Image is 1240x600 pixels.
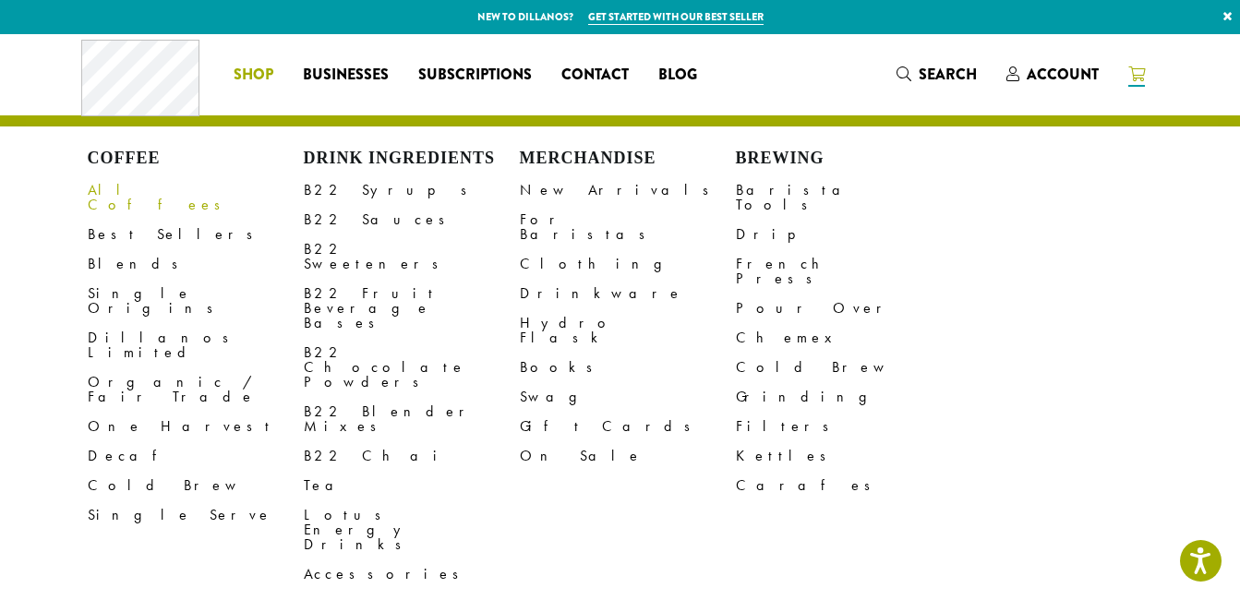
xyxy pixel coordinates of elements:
a: Lotus Energy Drinks [304,500,520,559]
span: Subscriptions [418,64,532,87]
a: B22 Blender Mixes [304,397,520,441]
a: Books [520,353,736,382]
a: Organic / Fair Trade [88,367,304,412]
span: Shop [234,64,273,87]
a: Drinkware [520,279,736,308]
span: Account [1027,64,1099,85]
span: Blog [658,64,697,87]
a: B22 Chai [304,441,520,471]
a: B22 Sweeteners [304,234,520,279]
span: Search [919,64,977,85]
a: Clothing [520,249,736,279]
a: Carafes [736,471,952,500]
a: Tea [304,471,520,500]
a: Single Serve [88,500,304,530]
a: Decaf [88,441,304,471]
a: Best Sellers [88,220,304,249]
a: Shop [219,60,288,90]
a: Chemex [736,323,952,353]
a: Cold Brew [736,353,952,382]
a: B22 Sauces [304,205,520,234]
a: All Coffees [88,175,304,220]
a: For Baristas [520,205,736,249]
a: Cold Brew [88,471,304,500]
a: Dillanos Limited [88,323,304,367]
a: Pour Over [736,294,952,323]
a: New Arrivals [520,175,736,205]
a: One Harvest [88,412,304,441]
h4: Drink Ingredients [304,149,520,169]
a: Blends [88,249,304,279]
a: Filters [736,412,952,441]
h4: Merchandise [520,149,736,169]
a: French Press [736,249,952,294]
a: Hydro Flask [520,308,736,353]
a: Drip [736,220,952,249]
a: B22 Chocolate Powders [304,338,520,397]
h4: Brewing [736,149,952,169]
a: Accessories [304,559,520,589]
span: Contact [561,64,629,87]
a: Gift Cards [520,412,736,441]
a: Kettles [736,441,952,471]
a: Swag [520,382,736,412]
a: B22 Syrups [304,175,520,205]
h4: Coffee [88,149,304,169]
a: B22 Fruit Beverage Bases [304,279,520,338]
a: On Sale [520,441,736,471]
span: Businesses [303,64,389,87]
a: Single Origins [88,279,304,323]
a: Grinding [736,382,952,412]
a: Get started with our best seller [588,9,764,25]
a: Barista Tools [736,175,952,220]
a: Search [882,59,992,90]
